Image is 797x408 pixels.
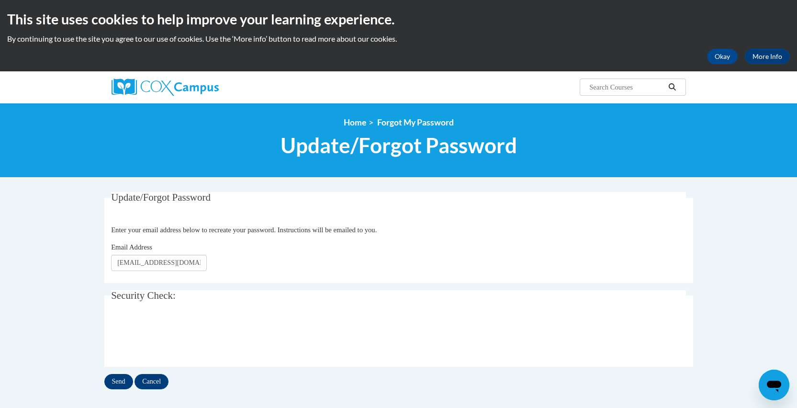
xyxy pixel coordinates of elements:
[707,49,738,64] button: Okay
[344,117,366,127] a: Home
[112,79,293,96] a: Cox Campus
[759,370,789,400] iframe: Button to launch messaging window
[7,34,790,44] p: By continuing to use the site you agree to our use of cookies. Use the ‘More info’ button to read...
[111,243,152,251] span: Email Address
[665,81,679,93] button: Search
[745,49,790,64] a: More Info
[111,290,176,301] span: Security Check:
[111,192,211,203] span: Update/Forgot Password
[111,226,377,234] span: Enter your email address below to recreate your password. Instructions will be emailed to you.
[135,374,168,389] input: Cancel
[7,10,790,29] h2: This site uses cookies to help improve your learning experience.
[281,133,517,158] span: Update/Forgot Password
[588,81,665,93] input: Search Courses
[111,317,257,355] iframe: reCAPTCHA
[111,255,207,271] input: Email
[112,79,219,96] img: Cox Campus
[377,117,454,127] span: Forgot My Password
[104,374,133,389] input: Send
